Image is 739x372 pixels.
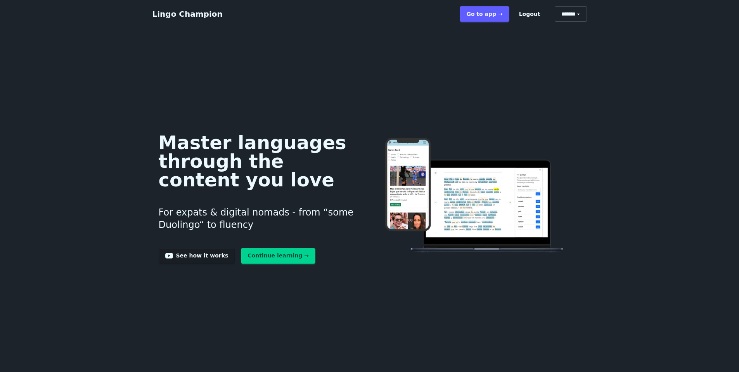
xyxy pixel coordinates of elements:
[159,197,358,240] h3: For expats & digital nomads - from “some Duolingo“ to fluency
[460,6,509,22] a: Go to app ➝
[241,248,315,264] a: Continue learning →
[512,6,547,22] button: Logout
[159,248,235,264] a: See how it works
[370,138,580,254] img: Learn languages online
[152,9,223,19] a: Lingo Champion
[159,133,358,189] h1: Master languages through the content you love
